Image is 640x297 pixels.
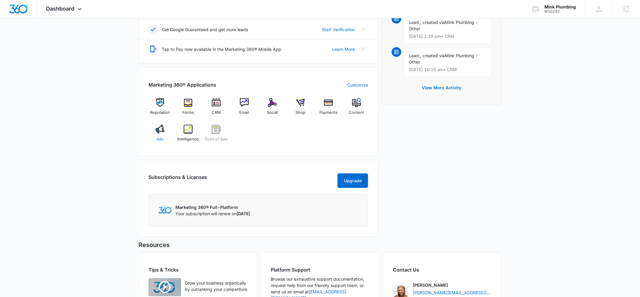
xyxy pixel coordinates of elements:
a: Social [261,98,284,120]
span: Content [349,110,364,116]
p: Get Google Guaranteed and get more leads [162,26,248,33]
h5: Resources [139,240,501,249]
p: Tap to Pay now available in the Marketing 360® Mobile App [162,46,281,52]
span: , created via [420,53,445,58]
span: Email [240,110,249,116]
span: Intelligence [178,136,199,142]
a: Start Verification [322,26,355,33]
a: Forms [177,98,200,120]
span: Ads [156,136,164,142]
span: [DATE] [237,211,250,216]
span: Shop [296,110,305,116]
a: CRM [205,98,228,120]
span: Lead, [409,20,420,25]
button: Close [358,25,368,34]
span: Forms [182,110,194,116]
p: Your subscription will renew on [175,210,250,217]
a: Payments [317,98,340,120]
h2: Marketing 360® Applications [149,81,216,88]
span: Dashboard [46,5,75,12]
h2: Subscriptions & Licenses [149,173,207,186]
a: Intelligence [177,125,200,147]
img: Quick Overview Video [149,278,181,296]
span: Point of Sale [205,136,228,142]
h2: Contact Us [393,266,491,273]
a: Reputation [149,98,172,120]
button: Upgrade [338,173,368,188]
p: [DATE] 2:28 pm • CRM [409,34,486,38]
button: View More Activity [416,81,467,95]
span: Reputation [150,110,170,116]
a: Email [233,98,256,120]
span: Payments [319,110,338,116]
span: , created via [420,20,445,25]
div: account id [545,9,576,14]
img: Marketing 360 Logo [158,207,172,213]
a: [PERSON_NAME][EMAIL_ADDRESS][PERSON_NAME][DOMAIN_NAME] [413,289,491,296]
h2: Tips & Tricks [149,266,247,273]
span: Social [267,110,278,116]
p: Grow your business organically by outranking your competitors [185,280,247,292]
a: Learn More [332,46,355,52]
a: Content [345,98,368,120]
span: Lead, [409,53,420,58]
span: CRM [212,110,221,116]
p: [PERSON_NAME] [413,282,448,288]
p: Marketing 360® Full-Platform [175,204,250,210]
a: Customize [347,82,368,88]
a: Point of Sale [205,125,228,147]
a: Ads [149,125,172,147]
div: account name [545,5,576,9]
h2: Platform Support [271,266,369,273]
p: [DATE] 10:15 am • CRM [409,68,486,72]
button: Close [358,44,368,54]
a: Shop [289,98,312,120]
